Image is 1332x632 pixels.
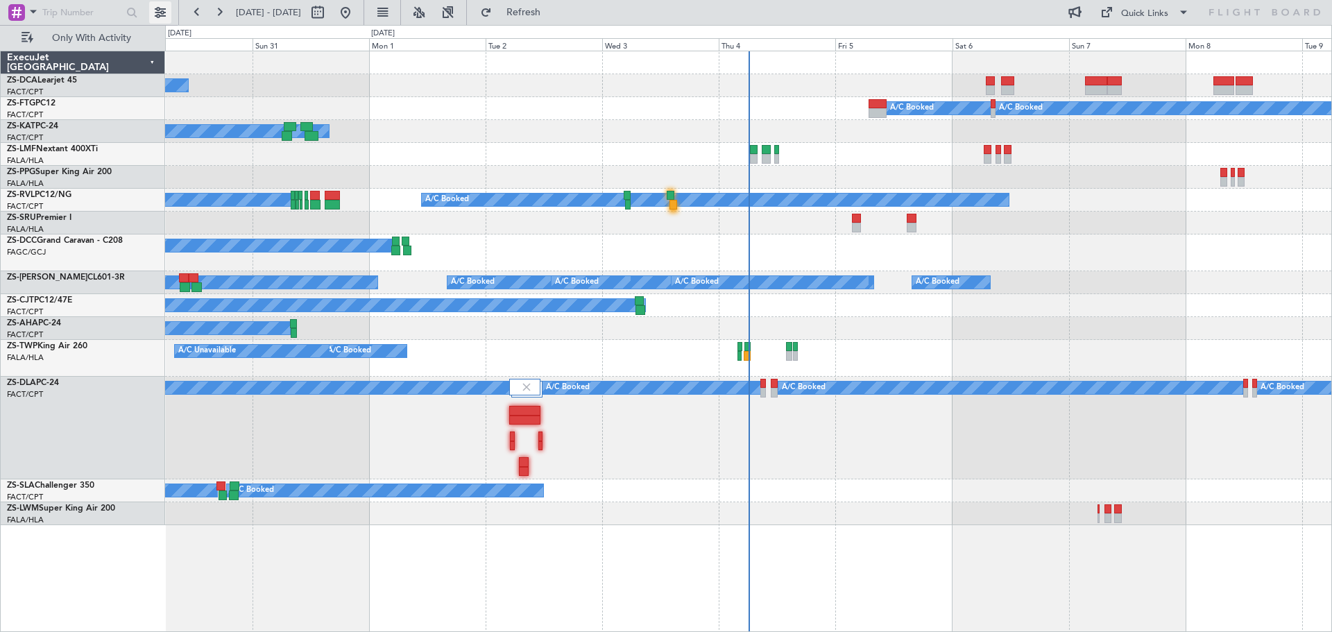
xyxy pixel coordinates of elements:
[7,319,61,327] a: ZS-AHAPC-24
[7,296,34,305] span: ZS-CJT
[253,38,369,51] div: Sun 31
[7,352,44,363] a: FALA/HLA
[719,38,835,51] div: Thu 4
[7,379,59,387] a: ZS-DLAPC-24
[7,492,43,502] a: FACT/CPT
[7,99,55,108] a: ZS-FTGPC12
[1093,1,1196,24] button: Quick Links
[555,272,599,293] div: A/C Booked
[236,6,301,19] span: [DATE] - [DATE]
[1069,38,1186,51] div: Sun 7
[7,122,35,130] span: ZS-KAT
[999,98,1043,119] div: A/C Booked
[7,379,36,387] span: ZS-DLA
[520,381,533,393] img: gray-close.svg
[15,27,151,49] button: Only With Activity
[7,237,123,245] a: ZS-DCCGrand Caravan - C208
[7,145,36,153] span: ZS-LMF
[327,341,371,361] div: A/C Booked
[7,342,87,350] a: ZS-TWPKing Air 260
[782,377,826,398] div: A/C Booked
[953,38,1069,51] div: Sat 6
[675,272,719,293] div: A/C Booked
[1261,377,1304,398] div: A/C Booked
[890,98,934,119] div: A/C Booked
[7,110,43,120] a: FACT/CPT
[7,178,44,189] a: FALA/HLA
[7,191,71,199] a: ZS-RVLPC12/NG
[425,189,469,210] div: A/C Booked
[546,377,590,398] div: A/C Booked
[7,76,37,85] span: ZS-DCA
[7,201,43,212] a: FACT/CPT
[7,342,37,350] span: ZS-TWP
[1121,7,1168,21] div: Quick Links
[474,1,557,24] button: Refresh
[7,307,43,317] a: FACT/CPT
[36,33,146,43] span: Only With Activity
[7,168,35,176] span: ZS-PPG
[7,330,43,340] a: FACT/CPT
[7,76,77,85] a: ZS-DCALearjet 45
[7,515,44,525] a: FALA/HLA
[7,389,43,400] a: FACT/CPT
[7,191,35,199] span: ZS-RVL
[7,145,98,153] a: ZS-LMFNextant 400XTi
[371,28,395,40] div: [DATE]
[7,214,36,222] span: ZS-SRU
[495,8,553,17] span: Refresh
[42,2,122,23] input: Trip Number
[7,481,94,490] a: ZS-SLAChallenger 350
[7,87,43,97] a: FACT/CPT
[7,224,44,234] a: FALA/HLA
[7,273,87,282] span: ZS-[PERSON_NAME]
[7,319,38,327] span: ZS-AHA
[7,168,112,176] a: ZS-PPGSuper King Air 200
[7,155,44,166] a: FALA/HLA
[369,38,486,51] div: Mon 1
[1186,38,1302,51] div: Mon 8
[7,296,72,305] a: ZS-CJTPC12/47E
[7,504,39,513] span: ZS-LWM
[7,122,58,130] a: ZS-KATPC-24
[7,504,115,513] a: ZS-LWMSuper King Air 200
[230,480,274,501] div: A/C Booked
[7,133,43,143] a: FACT/CPT
[7,214,71,222] a: ZS-SRUPremier I
[7,273,125,282] a: ZS-[PERSON_NAME]CL601-3R
[486,38,602,51] div: Tue 2
[451,272,495,293] div: A/C Booked
[7,247,46,257] a: FAGC/GCJ
[835,38,952,51] div: Fri 5
[602,38,719,51] div: Wed 3
[178,341,236,361] div: A/C Unavailable
[7,237,37,245] span: ZS-DCC
[136,38,253,51] div: Sat 30
[7,99,35,108] span: ZS-FTG
[7,481,35,490] span: ZS-SLA
[916,272,959,293] div: A/C Booked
